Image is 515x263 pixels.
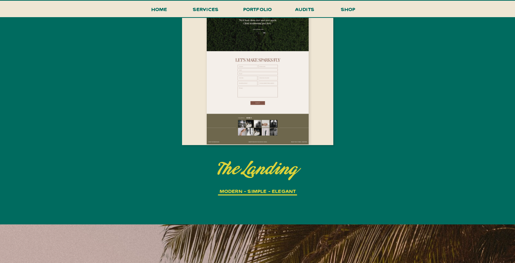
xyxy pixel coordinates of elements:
[200,187,315,197] p: modern - simple - elegant
[331,5,365,17] a: shop
[178,158,337,182] a: the landing
[148,5,170,18] a: Home
[193,6,219,13] span: services
[294,5,315,17] a: audits
[241,5,274,18] a: portfolio
[191,5,221,18] a: services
